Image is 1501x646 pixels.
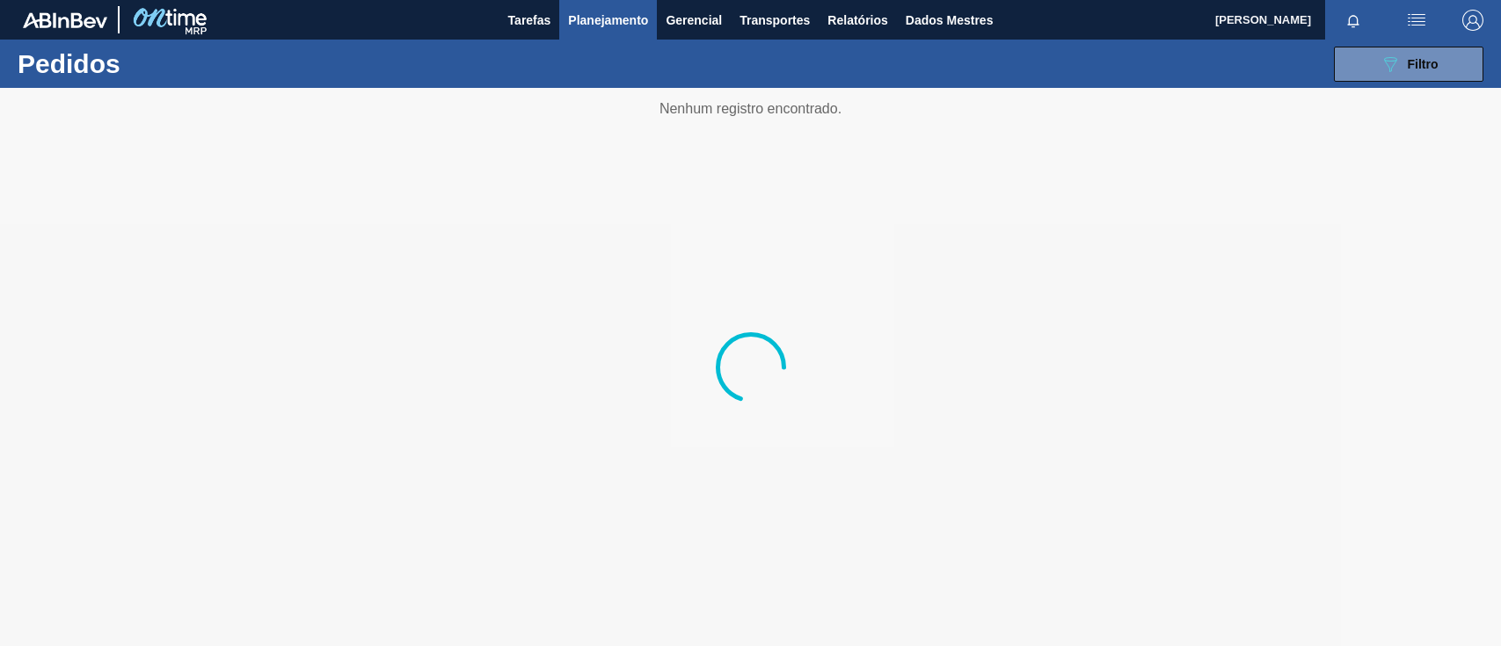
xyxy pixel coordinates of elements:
button: Notificações [1325,8,1381,33]
font: Gerencial [666,13,722,27]
img: ações do usuário [1406,10,1427,31]
img: Sair [1462,10,1483,31]
font: Relatórios [827,13,887,27]
font: [PERSON_NAME] [1215,13,1311,26]
font: Transportes [740,13,810,27]
font: Dados Mestres [906,13,994,27]
font: Planejamento [568,13,648,27]
button: Filtro [1334,47,1483,82]
font: Tarefas [508,13,551,27]
span: Filtro [1408,57,1439,71]
img: TNhmsLtSVTkK8tSr43FrP2fwEKptu5GPRR3wAAAABJRU5ErkJggg== [23,12,107,28]
h1: Pedidos [18,54,275,74]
